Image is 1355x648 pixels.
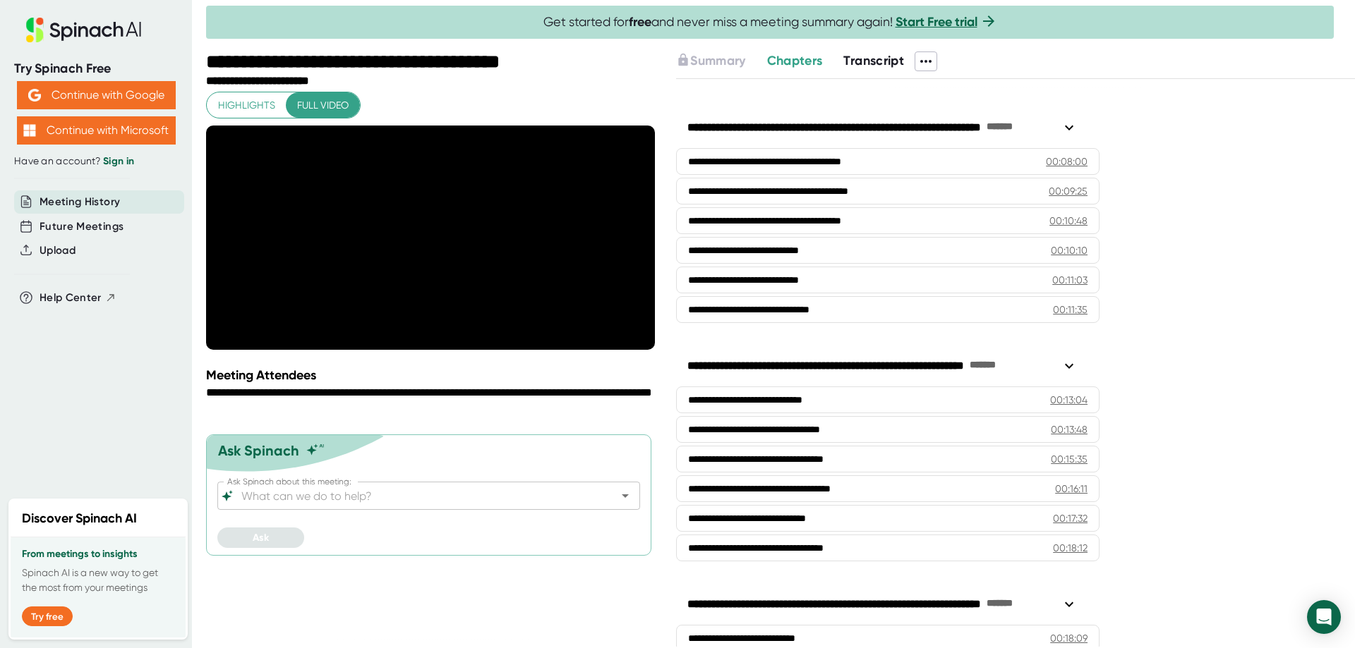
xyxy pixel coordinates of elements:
div: 00:10:10 [1051,243,1088,257]
button: Ask [217,527,304,548]
div: 00:13:04 [1050,393,1088,407]
div: 00:18:09 [1050,631,1088,645]
button: Highlights [207,92,287,118]
button: Help Center [40,290,116,306]
span: Chapters [767,53,823,68]
b: free [629,14,651,30]
div: 00:16:11 [1055,482,1088,496]
button: Open [615,486,635,506]
div: 00:15:35 [1051,452,1088,466]
button: Try free [22,606,73,626]
span: Help Center [40,290,102,306]
span: Summary [690,53,745,68]
div: 00:10:48 [1049,214,1088,228]
button: Transcript [843,51,904,71]
div: Have an account? [14,155,178,168]
h3: From meetings to insights [22,549,174,560]
button: Full video [286,92,360,118]
div: Open Intercom Messenger [1307,600,1341,634]
button: Meeting History [40,194,120,210]
button: Future Meetings [40,219,124,235]
span: Get started for and never miss a meeting summary again! [543,14,997,30]
a: Sign in [103,155,134,167]
div: Meeting Attendees [206,367,658,383]
div: Ask Spinach [218,442,299,459]
span: Transcript [843,53,904,68]
a: Start Free trial [896,14,977,30]
button: Chapters [767,51,823,71]
span: Full video [297,97,349,114]
button: Continue with Google [17,81,176,109]
div: 00:17:32 [1053,511,1088,525]
div: 00:18:12 [1053,541,1088,555]
span: Ask [253,532,269,544]
h2: Discover Spinach AI [22,509,137,528]
button: Upload [40,243,76,259]
div: 00:11:03 [1052,273,1088,287]
div: 00:13:48 [1051,422,1088,436]
input: What can we do to help? [239,486,594,506]
p: Spinach AI is a new way to get the most from your meetings [22,566,174,595]
button: Summary [676,51,745,71]
div: Try Spinach Free [14,61,178,77]
img: Aehbyd4JwY73AAAAAElFTkSuQmCC [28,89,41,102]
div: 00:08:00 [1046,154,1088,169]
div: Upgrade to access [676,51,766,71]
span: Highlights [218,97,275,114]
div: 00:09:25 [1049,184,1088,198]
div: 00:11:35 [1053,302,1088,317]
button: Continue with Microsoft [17,116,176,145]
